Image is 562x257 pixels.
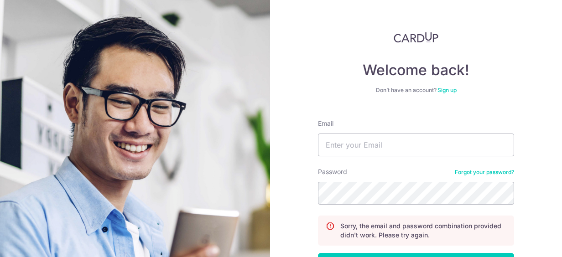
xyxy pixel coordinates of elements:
h4: Welcome back! [318,61,514,79]
input: Enter your Email [318,134,514,156]
label: Email [318,119,333,128]
a: Sign up [437,87,457,93]
a: Forgot your password? [455,169,514,176]
label: Password [318,167,347,176]
p: Sorry, the email and password combination provided didn't work. Please try again. [340,221,506,240]
img: CardUp Logo [394,32,438,43]
div: Don’t have an account? [318,87,514,94]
